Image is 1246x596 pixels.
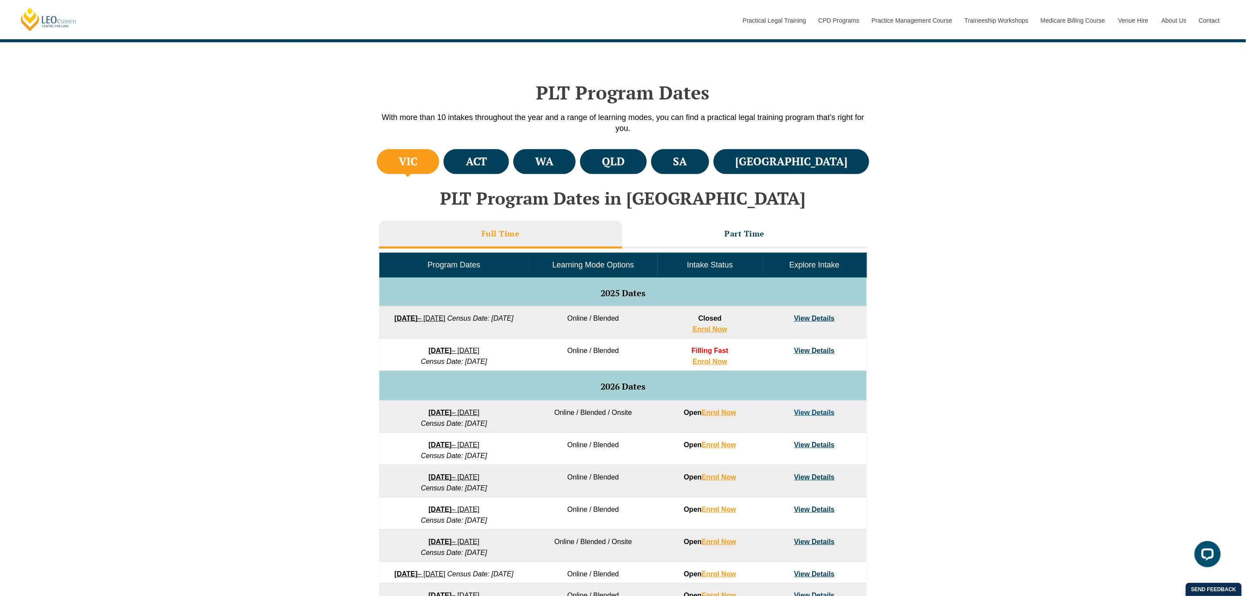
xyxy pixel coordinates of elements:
[702,441,736,449] a: Enrol Now
[466,154,487,169] h4: ACT
[529,465,658,497] td: Online / Blended
[529,433,658,465] td: Online / Blended
[684,473,736,481] strong: Open
[529,401,658,433] td: Online / Blended / Onsite
[794,409,835,416] a: View Details
[375,112,872,134] p: With more than 10 intakes throughout the year and a range of learning modes, you can find a pract...
[394,570,417,578] strong: [DATE]
[429,473,480,481] a: [DATE]– [DATE]
[794,441,835,449] a: View Details
[529,497,658,530] td: Online / Blended
[735,154,847,169] h4: [GEOGRAPHIC_DATA]
[794,506,835,513] a: View Details
[1192,2,1226,39] a: Contact
[692,347,728,354] span: Filling Fast
[1188,538,1224,574] iframe: LiveChat chat widget
[447,315,514,322] em: Census Date: [DATE]
[429,409,452,416] strong: [DATE]
[394,570,445,578] a: [DATE]– [DATE]
[529,306,658,339] td: Online / Blended
[429,441,480,449] a: [DATE]– [DATE]
[698,315,721,322] span: Closed
[702,538,736,545] a: Enrol Now
[789,260,840,269] span: Explore Intake
[725,229,765,239] h3: Part Time
[421,358,487,365] em: Census Date: [DATE]
[394,315,445,322] a: [DATE]– [DATE]
[602,154,625,169] h4: QLD
[702,409,736,416] a: Enrol Now
[429,473,452,481] strong: [DATE]
[429,347,452,354] strong: [DATE]
[958,2,1034,39] a: Traineeship Workshops
[794,570,835,578] a: View Details
[702,506,736,513] a: Enrol Now
[536,154,554,169] h4: WA
[794,315,835,322] a: View Details
[529,530,658,562] td: Online / Blended / Onsite
[20,7,78,32] a: [PERSON_NAME] Centre for Law
[481,229,520,239] h3: Full Time
[553,260,634,269] span: Learning Mode Options
[421,452,487,459] em: Census Date: [DATE]
[394,315,417,322] strong: [DATE]
[684,538,736,545] strong: Open
[673,154,687,169] h4: SA
[693,325,727,333] a: Enrol Now
[794,473,835,481] a: View Details
[702,570,736,578] a: Enrol Now
[529,339,658,371] td: Online / Blended
[684,441,736,449] strong: Open
[812,2,865,39] a: CPD Programs
[421,420,487,427] em: Census Date: [DATE]
[429,538,452,545] strong: [DATE]
[399,154,417,169] h4: VIC
[529,562,658,583] td: Online / Blended
[429,347,480,354] a: [DATE]– [DATE]
[1034,2,1112,39] a: Medicare Billing Course
[429,506,452,513] strong: [DATE]
[427,260,480,269] span: Program Dates
[865,2,958,39] a: Practice Management Course
[687,260,733,269] span: Intake Status
[601,287,645,299] span: 2025 Dates
[375,188,872,208] h2: PLT Program Dates in [GEOGRAPHIC_DATA]
[429,506,480,513] a: [DATE]– [DATE]
[1155,2,1192,39] a: About Us
[601,380,645,392] span: 2026 Dates
[429,538,480,545] a: [DATE]– [DATE]
[684,570,736,578] strong: Open
[736,2,812,39] a: Practical Legal Training
[693,358,727,365] a: Enrol Now
[447,570,514,578] em: Census Date: [DATE]
[702,473,736,481] a: Enrol Now
[375,82,872,103] h2: PLT Program Dates
[429,409,480,416] a: [DATE]– [DATE]
[421,549,487,556] em: Census Date: [DATE]
[421,517,487,524] em: Census Date: [DATE]
[684,409,736,416] strong: Open
[421,484,487,492] em: Census Date: [DATE]
[794,347,835,354] a: View Details
[684,506,736,513] strong: Open
[794,538,835,545] a: View Details
[1112,2,1155,39] a: Venue Hire
[429,441,452,449] strong: [DATE]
